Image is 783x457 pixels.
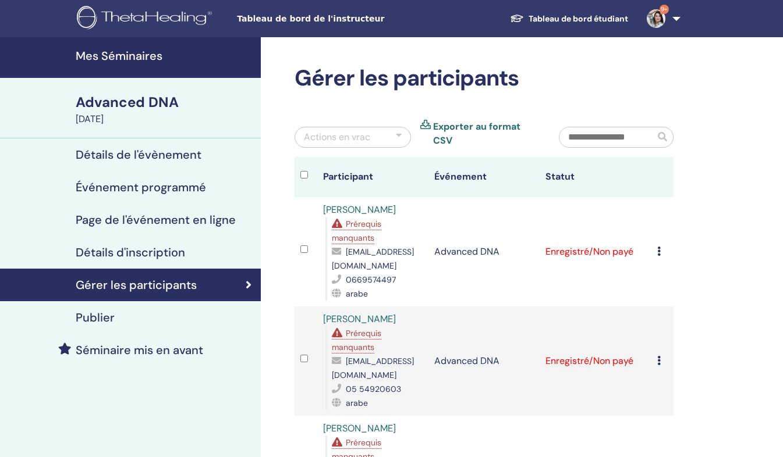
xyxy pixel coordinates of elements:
span: 05 54920603 [346,384,401,394]
span: [EMAIL_ADDRESS][DOMAIN_NAME] [332,247,414,271]
h4: Gérer les participants [76,278,197,292]
span: arabe [346,398,368,408]
img: graduation-cap-white.svg [510,13,524,23]
th: Événement [428,157,540,197]
h4: Détails d'inscription [76,245,185,259]
h2: Gérer les participants [295,65,674,92]
a: Tableau de bord étudiant [501,8,637,30]
a: Exporter au format CSV [433,120,541,148]
h4: Détails de l'évènement [76,148,201,162]
span: Prérequis manquants [332,219,381,243]
span: 9+ [660,5,669,14]
div: [DATE] [76,112,254,126]
span: Tableau de bord de l'instructeur [237,13,412,25]
h4: Page de l'événement en ligne [76,213,236,227]
img: default.jpg [647,9,665,28]
div: Advanced DNA [76,92,254,112]
a: [PERSON_NAME] [323,203,396,216]
div: Actions en vrac [304,130,370,144]
h4: Événement programmé [76,180,206,194]
td: Advanced DNA [428,306,540,416]
h4: Publier [76,310,115,324]
img: logo.png [77,6,216,32]
th: Participant [317,157,428,197]
h4: Séminaire mis en avant [76,343,203,357]
h4: Mes Séminaires [76,49,254,63]
a: [PERSON_NAME] [323,422,396,434]
a: [PERSON_NAME] [323,313,396,325]
span: [EMAIL_ADDRESS][DOMAIN_NAME] [332,356,414,380]
td: Advanced DNA [428,197,540,306]
th: Statut [540,157,651,197]
span: arabe [346,288,368,299]
span: 0669574497 [346,274,396,285]
span: Prérequis manquants [332,328,381,352]
a: Advanced DNA[DATE] [69,92,261,126]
